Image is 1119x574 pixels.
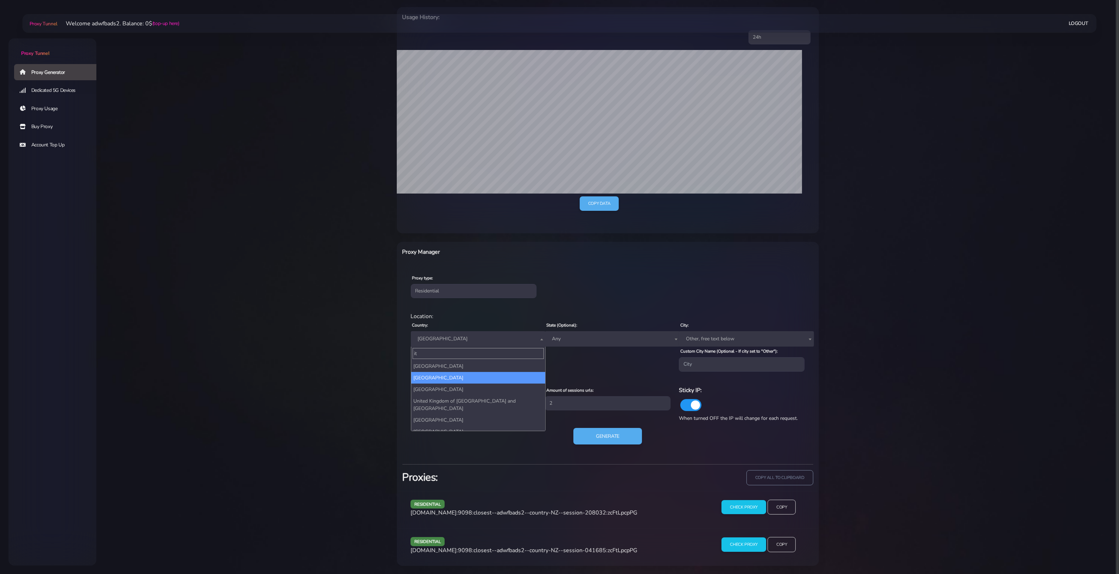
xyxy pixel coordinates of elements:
[413,348,544,359] input: Search
[402,247,638,257] h6: Proxy Manager
[683,334,810,344] span: Other, free text below
[28,18,57,29] a: Proxy Tunnel
[14,137,102,153] a: Account Top Up
[768,500,796,515] input: Copy
[546,322,577,328] label: State (Optional):
[411,331,546,347] span: New Zealand
[549,334,676,344] span: Any
[14,101,102,117] a: Proxy Usage
[411,395,546,414] li: United Kingdom of [GEOGRAPHIC_DATA] and [GEOGRAPHIC_DATA]
[411,372,546,384] li: [GEOGRAPHIC_DATA]
[412,322,428,328] label: Country:
[411,360,546,372] li: [GEOGRAPHIC_DATA]
[30,20,57,27] span: Proxy Tunnel
[14,64,102,80] a: Proxy Generator
[415,334,542,344] span: New Zealand
[402,13,638,22] h6: Usage History:
[152,20,179,27] a: (top-up here)
[57,19,179,28] li: Welcome adwfbads2. Balance: 0$
[411,500,445,509] span: residential
[411,384,546,395] li: [GEOGRAPHIC_DATA]
[679,357,805,371] input: City
[546,387,594,393] label: Amount of sessions urls:
[411,426,546,437] li: [GEOGRAPHIC_DATA]
[21,50,49,57] span: Proxy Tunnel
[580,196,619,211] a: Copy data
[680,348,778,354] label: Custom City Name (Optional - If city set to "Other"):
[1069,17,1088,30] a: Logout
[545,331,680,347] span: Any
[679,386,805,395] h6: Sticky IP:
[679,331,814,347] span: Other, free text below
[573,428,642,445] button: Generate
[768,537,796,552] input: Copy
[679,415,798,422] span: When turned OFF the IP will change for each request.
[411,537,445,546] span: residential
[411,547,637,554] span: [DOMAIN_NAME]:9098:closest--adwfbads2--country-NZ--session-041685:zcFtLpcpPG
[14,82,102,99] a: Dedicated 5G Devices
[402,470,604,485] h3: Proxies:
[721,537,766,552] input: Check Proxy
[411,509,637,517] span: [DOMAIN_NAME]:9098:closest--adwfbads2--country-NZ--session-208032:zcFtLpcpPG
[746,470,813,485] input: copy all to clipboard
[721,500,766,515] input: Check Proxy
[407,377,809,386] div: Proxy Settings:
[412,275,433,281] label: Proxy type:
[407,312,809,321] div: Location:
[14,119,102,135] a: Buy Proxy
[1015,459,1110,565] iframe: Webchat Widget
[680,322,689,328] label: City:
[411,414,546,426] li: [GEOGRAPHIC_DATA]
[8,38,96,57] a: Proxy Tunnel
